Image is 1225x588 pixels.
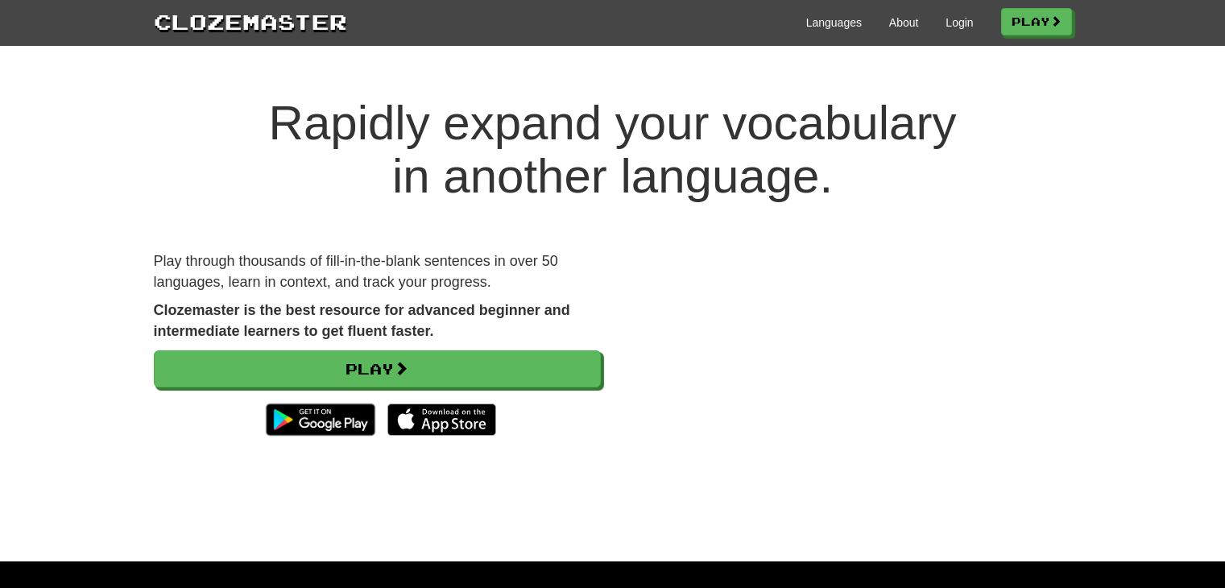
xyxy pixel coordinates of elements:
img: Download_on_the_App_Store_Badge_US-UK_135x40-25178aeef6eb6b83b96f5f2d004eda3bffbb37122de64afbaef7... [387,404,496,436]
a: Play [1001,8,1072,35]
a: Login [946,14,973,31]
a: Play [154,350,601,387]
a: Clozemaster [154,6,347,36]
strong: Clozemaster is the best resource for advanced beginner and intermediate learners to get fluent fa... [154,302,570,339]
a: About [889,14,919,31]
p: Play through thousands of fill-in-the-blank sentences in over 50 languages, learn in context, and... [154,251,601,292]
a: Languages [806,14,862,31]
img: Get it on Google Play [258,395,383,444]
